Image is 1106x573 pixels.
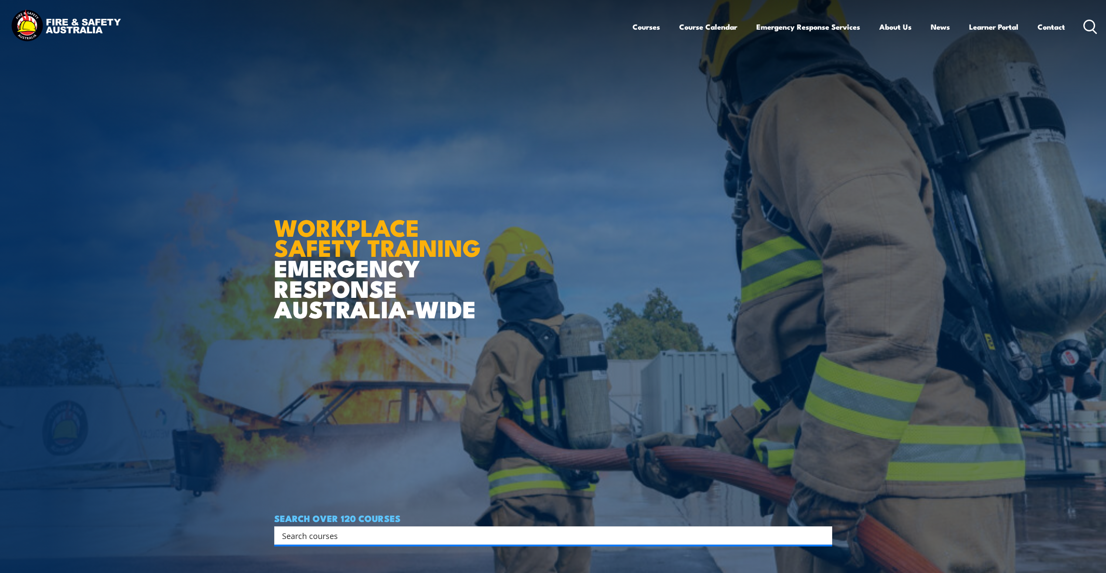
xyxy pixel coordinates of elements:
[756,15,860,38] a: Emergency Response Services
[284,529,815,542] form: Search form
[633,15,660,38] a: Courses
[282,529,813,542] input: Search input
[274,208,481,265] strong: WORKPLACE SAFETY TRAINING
[274,513,832,523] h4: SEARCH OVER 120 COURSES
[679,15,737,38] a: Course Calendar
[969,15,1018,38] a: Learner Portal
[879,15,912,38] a: About Us
[274,195,487,319] h1: EMERGENCY RESPONSE AUSTRALIA-WIDE
[931,15,950,38] a: News
[1038,15,1065,38] a: Contact
[817,529,829,542] button: Search magnifier button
